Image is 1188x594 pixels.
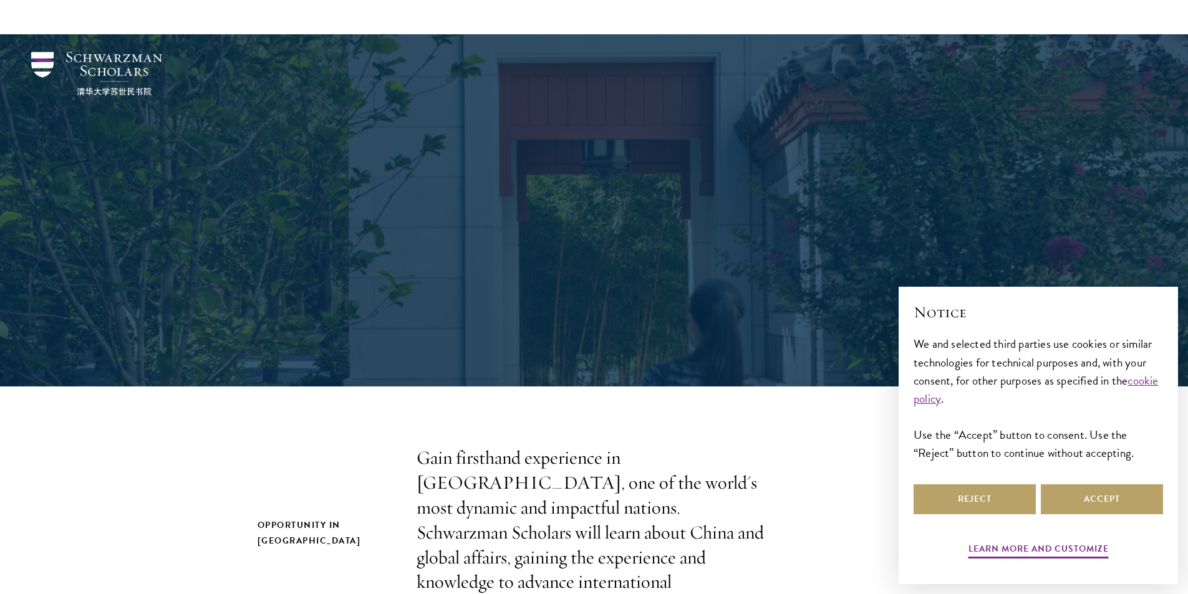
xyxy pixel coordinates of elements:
button: Accept [1041,484,1163,514]
h2: Opportunity in [GEOGRAPHIC_DATA] [258,517,392,548]
a: cookie policy [914,371,1159,408]
button: Reject [914,484,1036,514]
button: Learn more and customize [968,541,1109,560]
h2: Notice [914,302,1163,323]
img: Schwarzman Scholars [31,52,162,95]
div: We and selected third parties use cookies or similar technologies for technical purposes and, wit... [914,335,1163,461]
